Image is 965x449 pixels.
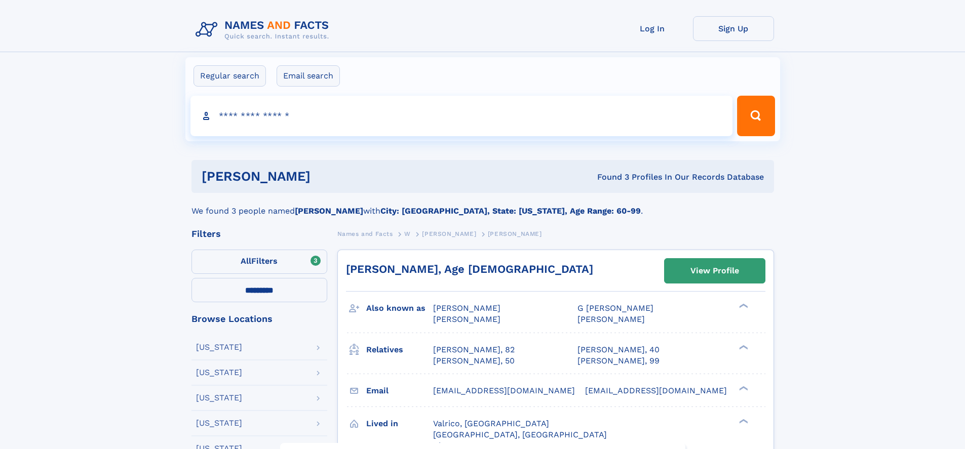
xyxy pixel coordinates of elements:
[433,355,515,366] a: [PERSON_NAME], 50
[690,259,739,282] div: View Profile
[277,65,340,87] label: Email search
[404,227,411,240] a: W
[196,419,242,427] div: [US_STATE]
[454,172,764,183] div: Found 3 Profiles In Our Records Database
[737,418,749,424] div: ❯
[737,96,775,136] button: Search Button
[433,386,575,395] span: [EMAIL_ADDRESS][DOMAIN_NAME]
[422,230,476,237] span: [PERSON_NAME]
[577,314,645,324] span: [PERSON_NAME]
[295,206,363,216] b: [PERSON_NAME]
[191,16,337,44] img: Logo Names and Facts
[196,394,242,402] div: [US_STATE]
[433,344,515,355] a: [PERSON_NAME], 82
[577,355,660,366] a: [PERSON_NAME], 99
[202,170,454,183] h1: [PERSON_NAME]
[433,430,607,439] span: [GEOGRAPHIC_DATA], [GEOGRAPHIC_DATA]
[366,415,433,432] h3: Lived in
[380,206,641,216] b: City: [GEOGRAPHIC_DATA], State: [US_STATE], Age Range: 60-99
[190,96,733,136] input: search input
[665,259,765,283] a: View Profile
[346,263,593,275] a: [PERSON_NAME], Age [DEMOGRAPHIC_DATA]
[422,227,476,240] a: [PERSON_NAME]
[577,303,653,313] span: G [PERSON_NAME]
[337,227,393,240] a: Names and Facts
[737,344,749,350] div: ❯
[433,314,500,324] span: [PERSON_NAME]
[191,314,327,323] div: Browse Locations
[191,250,327,274] label: Filters
[585,386,727,395] span: [EMAIL_ADDRESS][DOMAIN_NAME]
[366,300,433,317] h3: Also known as
[366,382,433,399] h3: Email
[737,303,749,309] div: ❯
[191,229,327,238] div: Filters
[433,419,549,428] span: Valrico, [GEOGRAPHIC_DATA]
[693,16,774,41] a: Sign Up
[241,256,251,266] span: All
[577,344,660,355] a: [PERSON_NAME], 40
[433,303,500,313] span: [PERSON_NAME]
[366,341,433,358] h3: Relatives
[196,343,242,351] div: [US_STATE]
[191,193,774,217] div: We found 3 people named with .
[194,65,266,87] label: Regular search
[488,230,542,237] span: [PERSON_NAME]
[612,16,693,41] a: Log In
[196,369,242,377] div: [US_STATE]
[404,230,411,237] span: W
[737,385,749,391] div: ❯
